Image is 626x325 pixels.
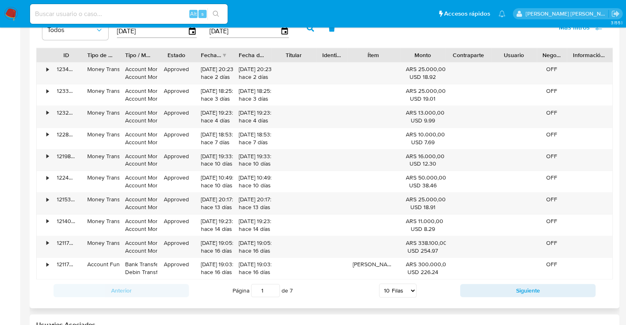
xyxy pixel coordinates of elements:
input: Buscar usuario o caso... [30,9,228,19]
span: 3.155.1 [610,19,622,26]
span: s [201,10,204,18]
a: Salir [611,9,620,18]
span: Alt [190,10,197,18]
button: search-icon [207,8,224,20]
p: ext_noevirar@mercadolibre.com [526,10,609,18]
span: Accesos rápidos [444,9,490,18]
a: Notificaciones [498,10,505,17]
